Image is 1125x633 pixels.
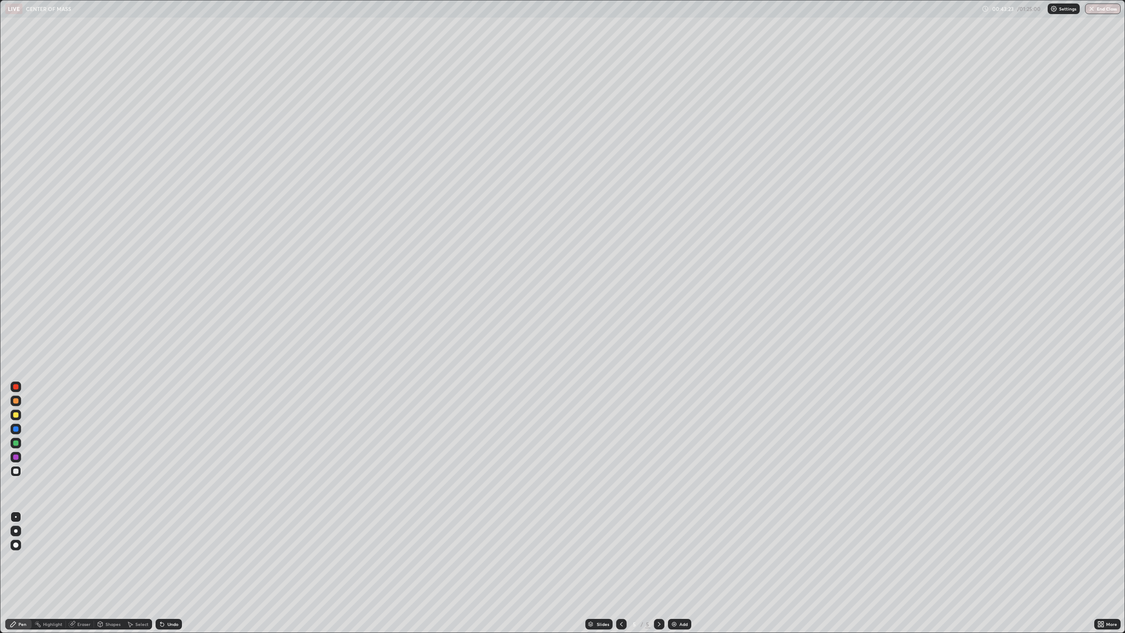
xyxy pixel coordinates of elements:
div: Select [135,622,149,626]
img: add-slide-button [671,621,678,628]
div: 5 [630,622,639,627]
div: / [641,622,643,627]
div: Pen [18,622,26,626]
div: Shapes [105,622,120,626]
img: end-class-cross [1088,5,1095,12]
p: LIVE [8,5,20,12]
div: Highlight [43,622,62,626]
div: Slides [597,622,609,626]
img: class-settings-icons [1050,5,1057,12]
div: Eraser [77,622,91,626]
div: 5 [645,620,650,628]
div: Undo [167,622,178,626]
div: Add [679,622,688,626]
div: More [1106,622,1117,626]
button: End Class [1085,4,1121,14]
p: Settings [1059,7,1076,11]
p: CENTER OF MASS [26,5,71,12]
